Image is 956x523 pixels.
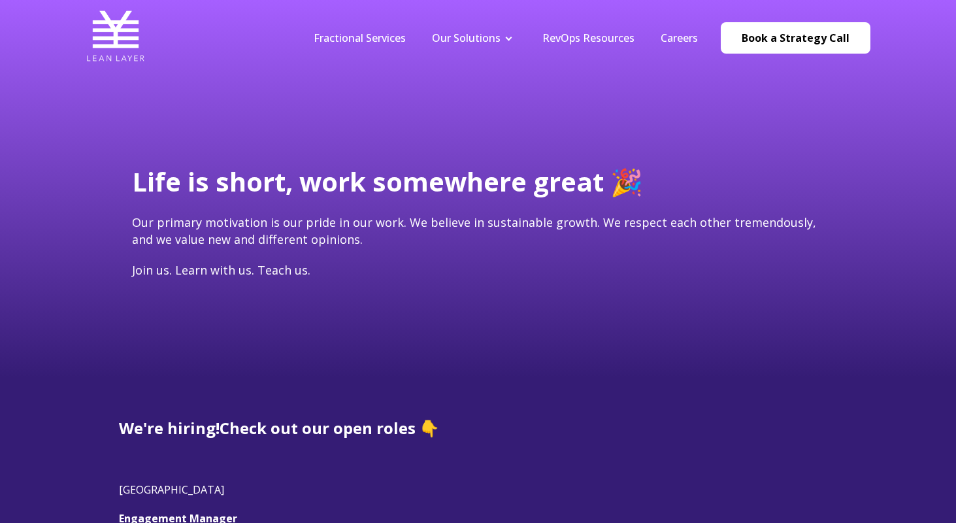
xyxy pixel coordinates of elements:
[301,31,711,45] div: Navigation Menu
[119,482,224,497] span: [GEOGRAPHIC_DATA]
[542,31,635,45] a: RevOps Resources
[86,7,145,65] img: Lean Layer Logo
[314,31,406,45] a: Fractional Services
[132,163,643,199] span: Life is short, work somewhere great 🎉
[432,31,501,45] a: Our Solutions
[661,31,698,45] a: Careers
[132,214,816,246] span: Our primary motivation is our pride in our work. We believe in sustainable growth. We respect eac...
[132,262,310,278] span: Join us. Learn with us. Teach us.
[119,417,220,439] span: We're hiring!
[220,417,439,439] span: Check out our open roles 👇
[721,22,870,54] a: Book a Strategy Call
